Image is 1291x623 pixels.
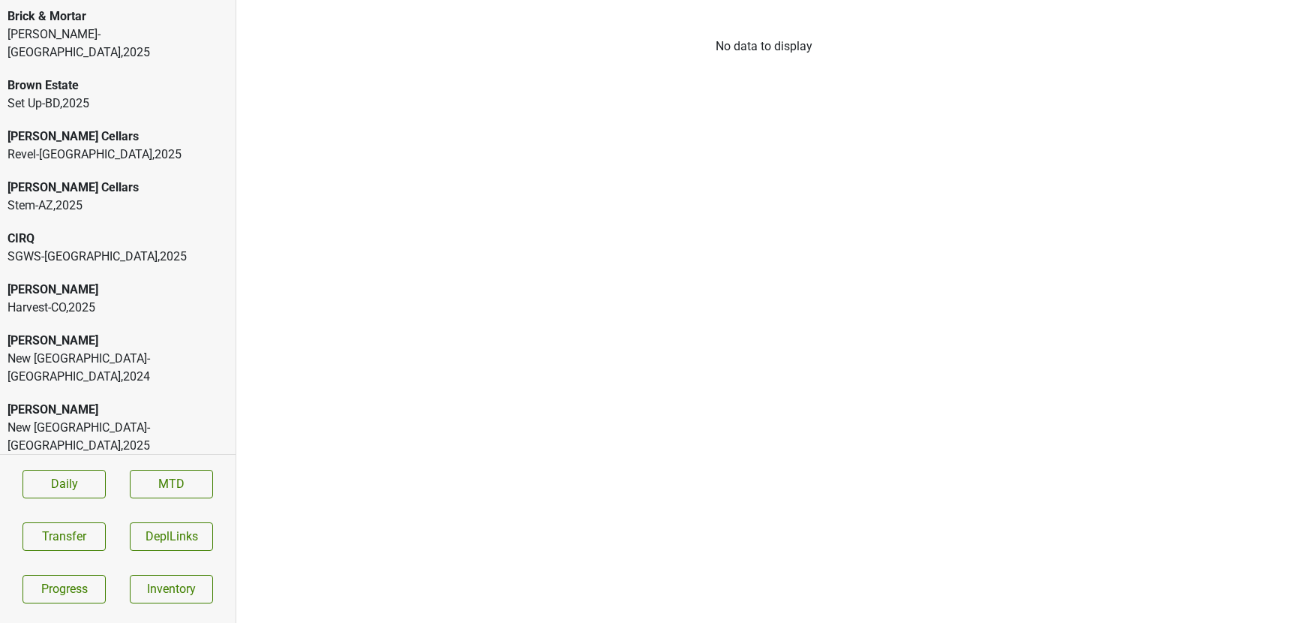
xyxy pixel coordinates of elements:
div: Brick & Mortar [8,8,228,26]
div: [PERSON_NAME] Cellars [8,179,228,197]
div: No data to display [236,38,1291,56]
div: [PERSON_NAME] [8,332,228,350]
div: Set Up-BD , 2025 [8,95,228,113]
div: [PERSON_NAME] [8,401,228,419]
div: Stem-AZ , 2025 [8,197,228,215]
div: [PERSON_NAME] Cellars [8,128,228,146]
div: Harvest-CO , 2025 [8,299,228,317]
div: New [GEOGRAPHIC_DATA]-[GEOGRAPHIC_DATA] , 2024 [8,350,228,386]
div: SGWS-[GEOGRAPHIC_DATA] , 2025 [8,248,228,266]
div: Revel-[GEOGRAPHIC_DATA] , 2025 [8,146,228,164]
div: [PERSON_NAME]-[GEOGRAPHIC_DATA] , 2025 [8,26,228,62]
a: Daily [23,470,106,498]
div: CIRQ [8,230,228,248]
div: [PERSON_NAME] [8,281,228,299]
button: Transfer [23,522,106,551]
a: Progress [23,575,106,603]
a: Inventory [130,575,213,603]
div: Brown Estate [8,77,228,95]
div: New [GEOGRAPHIC_DATA]-[GEOGRAPHIC_DATA] , 2025 [8,419,228,455]
a: MTD [130,470,213,498]
button: DeplLinks [130,522,213,551]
